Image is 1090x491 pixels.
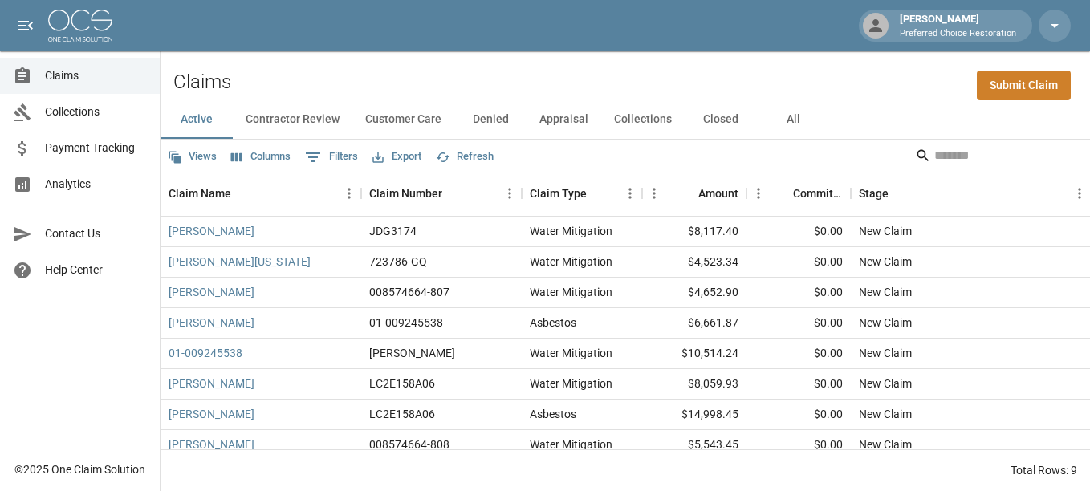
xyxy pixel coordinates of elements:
[746,217,851,247] div: $0.00
[45,176,147,193] span: Analytics
[169,223,254,239] a: [PERSON_NAME]
[977,71,1071,100] a: Submit Claim
[498,181,522,205] button: Menu
[859,406,912,422] div: New Claim
[530,314,576,331] div: Asbestos
[746,369,851,400] div: $0.00
[530,284,612,300] div: Water Mitigation
[169,436,254,452] a: [PERSON_NAME]
[893,11,1023,40] div: [PERSON_NAME]
[642,181,666,205] button: Menu
[746,430,851,461] div: $0.00
[369,375,435,392] div: LC2E158A06
[859,436,912,452] div: New Claim
[369,171,442,216] div: Claim Number
[746,339,851,369] div: $0.00
[900,27,1016,41] p: Preferred Choice Restoration
[746,400,851,430] div: $0.00
[369,254,427,270] div: 723786-GQ
[859,284,912,300] div: New Claim
[369,223,417,239] div: JDG3174
[530,345,612,361] div: Water Mitigation
[48,10,112,42] img: ocs-logo-white-transparent.png
[231,182,254,205] button: Sort
[746,247,851,278] div: $0.00
[746,171,851,216] div: Committed Amount
[45,225,147,242] span: Contact Us
[169,284,254,300] a: [PERSON_NAME]
[45,262,147,278] span: Help Center
[369,436,449,452] div: 008574664-808
[369,314,443,331] div: 01-009245538
[1011,462,1077,478] div: Total Rows: 9
[14,461,145,477] div: © 2025 One Claim Solution
[10,10,42,42] button: open drawer
[527,100,601,139] button: Appraisal
[859,254,912,270] div: New Claim
[522,171,642,216] div: Claim Type
[169,406,254,422] a: [PERSON_NAME]
[337,181,361,205] button: Menu
[746,308,851,339] div: $0.00
[746,278,851,308] div: $0.00
[642,369,746,400] div: $8,059.93
[45,140,147,156] span: Payment Tracking
[369,345,455,361] div: Andra Davis
[169,375,254,392] a: [PERSON_NAME]
[352,100,454,139] button: Customer Care
[442,182,465,205] button: Sort
[161,171,361,216] div: Claim Name
[530,171,587,216] div: Claim Type
[173,71,231,94] h2: Claims
[642,217,746,247] div: $8,117.40
[601,100,685,139] button: Collections
[642,400,746,430] div: $14,998.45
[169,254,311,270] a: [PERSON_NAME][US_STATE]
[642,278,746,308] div: $4,652.90
[859,223,912,239] div: New Claim
[530,436,612,452] div: Water Mitigation
[746,181,771,205] button: Menu
[771,182,793,205] button: Sort
[530,406,576,422] div: Asbestos
[642,430,746,461] div: $5,543.45
[169,345,242,361] a: 01-009245538
[685,100,757,139] button: Closed
[793,171,843,216] div: Committed Amount
[698,171,738,216] div: Amount
[915,143,1087,172] div: Search
[530,223,612,239] div: Water Mitigation
[161,100,1090,139] div: dynamic tabs
[432,144,498,169] button: Refresh
[164,144,221,169] button: Views
[369,406,435,422] div: LC2E158A06
[757,100,829,139] button: All
[361,171,522,216] div: Claim Number
[859,345,912,361] div: New Claim
[642,247,746,278] div: $4,523.34
[227,144,295,169] button: Select columns
[859,171,889,216] div: Stage
[45,103,147,120] span: Collections
[161,100,233,139] button: Active
[233,100,352,139] button: Contractor Review
[530,375,612,392] div: Water Mitigation
[642,308,746,339] div: $6,661.87
[301,144,362,170] button: Show filters
[642,171,746,216] div: Amount
[169,171,231,216] div: Claim Name
[369,284,449,300] div: 008574664-807
[859,375,912,392] div: New Claim
[889,182,911,205] button: Sort
[587,182,609,205] button: Sort
[368,144,425,169] button: Export
[642,339,746,369] div: $10,514.24
[454,100,527,139] button: Denied
[618,181,642,205] button: Menu
[676,182,698,205] button: Sort
[45,67,147,84] span: Claims
[169,314,254,331] a: [PERSON_NAME]
[859,314,912,331] div: New Claim
[530,254,612,270] div: Water Mitigation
